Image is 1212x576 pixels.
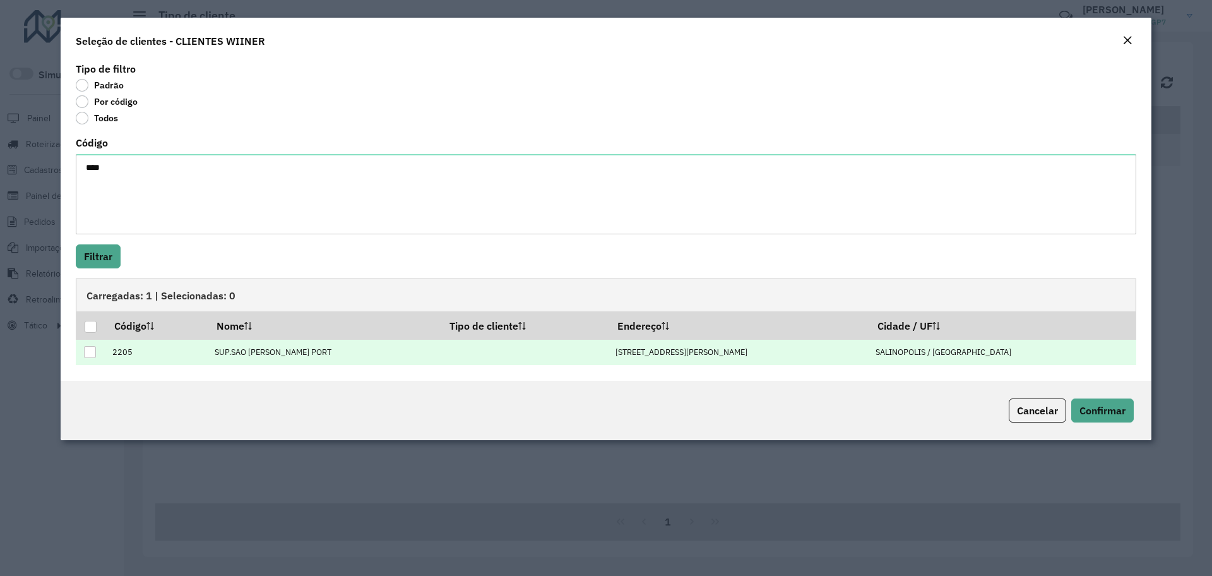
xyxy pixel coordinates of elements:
label: Todos [76,112,118,124]
span: Confirmar [1079,404,1126,417]
th: Cidade / UF [869,312,1136,339]
label: Por código [76,95,138,108]
h4: Seleção de clientes - CLIENTES WIINER [76,33,265,49]
button: Cancelar [1009,399,1066,423]
td: 2205 [105,339,208,365]
label: Padrão [76,79,124,92]
label: Código [76,135,108,150]
td: [STREET_ADDRESS][PERSON_NAME] [609,339,869,365]
button: Confirmar [1071,399,1134,423]
em: Fechar [1122,35,1132,45]
td: SUP.SAO [PERSON_NAME] PORT [208,339,441,365]
td: SALINOPOLIS / [GEOGRAPHIC_DATA] [869,339,1136,365]
div: Carregadas: 1 | Selecionadas: 0 [76,279,1136,311]
th: Nome [208,312,441,339]
button: Close [1119,33,1136,49]
button: Filtrar [76,244,121,268]
th: Código [105,312,208,339]
th: Endereço [609,312,869,339]
label: Tipo de filtro [76,61,136,76]
span: Cancelar [1017,404,1058,417]
th: Tipo de cliente [441,312,609,339]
